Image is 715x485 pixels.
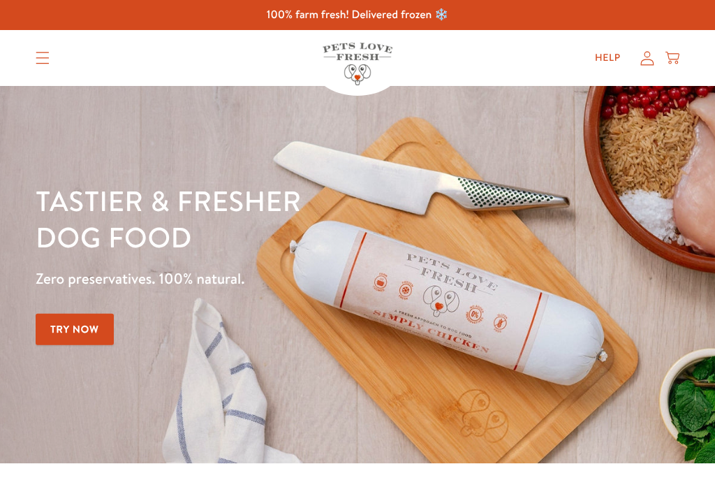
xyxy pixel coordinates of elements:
p: Zero preservatives. 100% natural. [36,266,464,291]
a: Help [584,44,632,72]
img: Pets Love Fresh [323,43,392,85]
a: Try Now [36,314,114,345]
h1: Tastier & fresher dog food [36,182,464,255]
summary: Translation missing: en.sections.header.menu [24,41,61,75]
